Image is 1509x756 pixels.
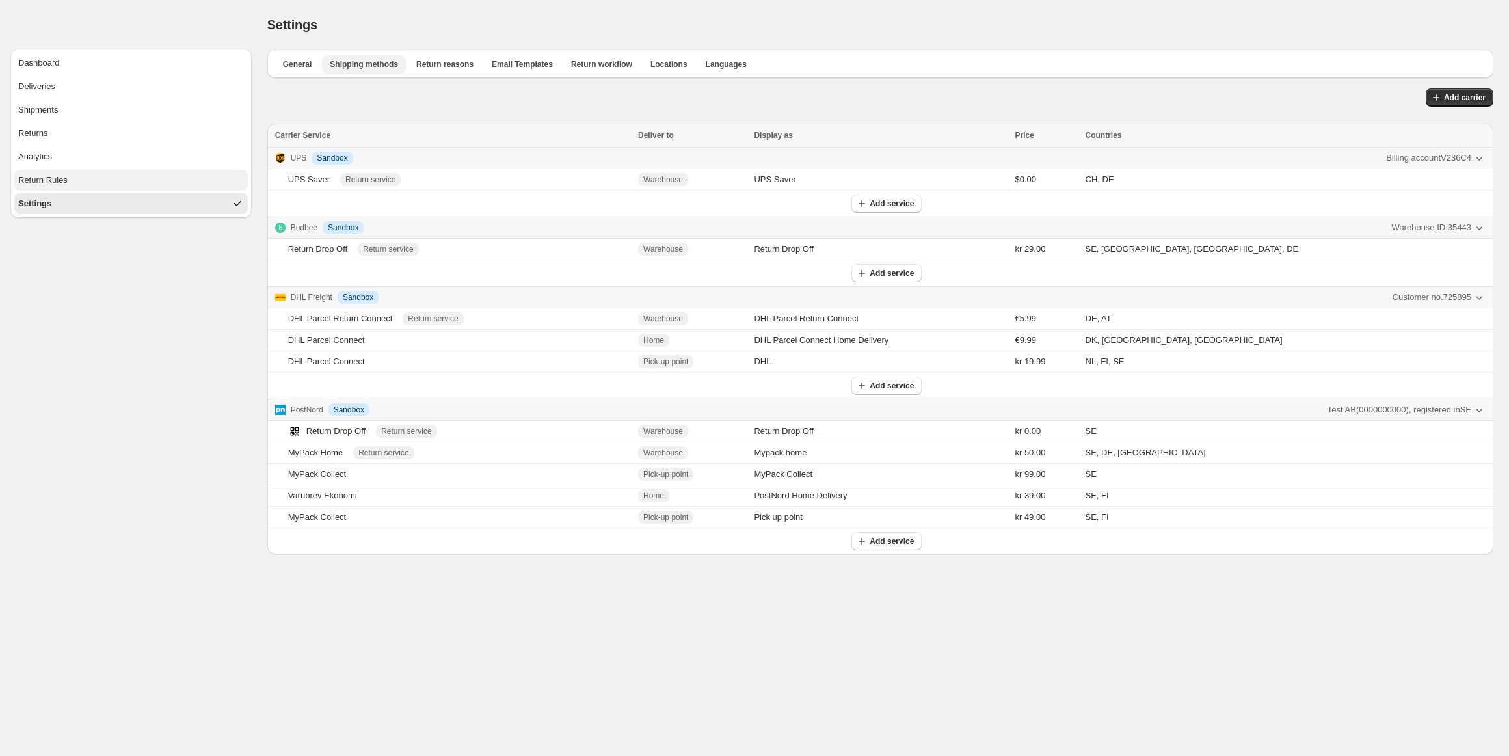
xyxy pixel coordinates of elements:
[275,223,286,233] img: Logo
[288,173,330,186] div: UPS Saver
[288,425,366,438] div: Return Drop Off
[1082,330,1493,351] td: DK, [GEOGRAPHIC_DATA], [GEOGRAPHIC_DATA]
[1385,287,1493,308] button: Customer no.725895
[288,511,347,524] div: MyPack Collect
[650,59,688,70] span: Locations
[1082,239,1493,260] td: SE, [GEOGRAPHIC_DATA], [GEOGRAPHIC_DATA], DE
[754,425,1007,438] div: Return Drop Off
[1378,148,1493,169] button: Billing accountV236C4
[288,489,357,502] div: Varubrev Ekonomi
[1328,403,1471,416] span: Test AB ( 0000000000 ), registered in SE
[851,195,922,213] button: Add service
[14,170,248,191] button: Return Rules
[638,131,674,140] span: Deliver to
[754,312,1007,325] div: DHL Parcel Return Connect
[283,59,312,70] span: General
[1015,243,1045,256] span: kr 29.00
[643,469,688,479] span: Pick-up point
[754,511,1007,524] div: Pick up point
[754,173,1007,186] div: UPS Saver
[1392,221,1471,234] span: Warehouse ID: 35443
[1015,446,1045,459] span: kr 50.00
[18,197,51,210] div: Settings
[416,59,474,70] span: Return reasons
[291,403,323,416] p: PostNord
[1384,217,1493,238] button: Warehouse ID:35443
[291,221,317,234] p: Budbee
[1082,308,1493,330] td: DE, AT
[1015,511,1045,524] span: kr 49.00
[288,312,393,325] div: DHL Parcel Return Connect
[288,334,365,347] div: DHL Parcel Connect
[643,244,683,254] span: Warehouse
[1015,425,1041,438] span: kr 0.00
[870,381,914,391] span: Add service
[18,103,58,116] div: Shipments
[18,127,48,140] div: Returns
[18,174,68,187] div: Return Rules
[851,377,922,395] button: Add service
[1015,312,1036,325] span: €5.99
[754,489,1007,502] div: PostNord Home Delivery
[14,100,248,120] button: Shipments
[754,355,1007,368] div: DHL
[334,405,364,415] span: Sandbox
[343,292,373,303] span: Sandbox
[1082,351,1493,373] td: NL, FI, SE
[870,536,914,547] span: Add service
[1015,173,1036,186] span: $0.00
[754,243,1007,256] div: Return Drop Off
[358,448,408,458] span: Return service
[1082,464,1493,485] td: SE
[643,174,683,185] span: Warehouse
[1082,169,1493,191] td: CH, DE
[1320,399,1493,420] button: Test AB(0000000000), registered inSE
[381,426,431,437] span: Return service
[1015,334,1036,347] span: €9.99
[288,446,343,459] div: MyPack Home
[363,244,413,254] span: Return service
[288,355,365,368] div: DHL Parcel Connect
[288,468,347,481] div: MyPack Collect
[1082,421,1493,442] td: SE
[643,314,683,324] span: Warehouse
[1015,468,1045,481] span: kr 99.00
[288,243,348,256] div: Return Drop Off
[851,532,922,550] button: Add service
[328,223,358,233] span: Sandbox
[14,53,248,74] button: Dashboard
[408,314,458,324] span: Return service
[643,426,683,437] span: Warehouse
[1082,442,1493,464] td: SE, DE, [GEOGRAPHIC_DATA]
[1086,131,1122,140] span: Countries
[643,512,688,522] span: Pick-up point
[754,334,1007,347] div: DHL Parcel Connect Home Delivery
[275,131,330,140] span: Carrier Service
[1386,152,1471,165] span: Billing account V236C4
[1082,485,1493,507] td: SE, FI
[345,174,395,185] span: Return service
[870,268,914,278] span: Add service
[643,335,664,345] span: Home
[754,446,1007,459] div: Mypack home
[643,357,688,367] span: Pick-up point
[18,80,55,93] div: Deliveries
[14,193,248,214] button: Settings
[754,468,1007,481] div: MyPack Collect
[18,57,60,70] div: Dashboard
[1015,355,1045,368] span: kr 19.99
[492,59,553,70] span: Email Templates
[1444,92,1486,103] span: Add carrier
[275,153,286,163] img: Logo
[18,150,52,163] div: Analytics
[267,18,317,32] span: Settings
[317,153,347,163] span: Sandbox
[1393,291,1471,304] span: Customer no. 725895
[643,491,664,501] span: Home
[754,131,792,140] span: Display as
[14,146,248,167] button: Analytics
[330,59,398,70] span: Shipping methods
[1082,507,1493,528] td: SE, FI
[275,292,286,303] img: Logo
[1426,88,1493,107] button: Add carrier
